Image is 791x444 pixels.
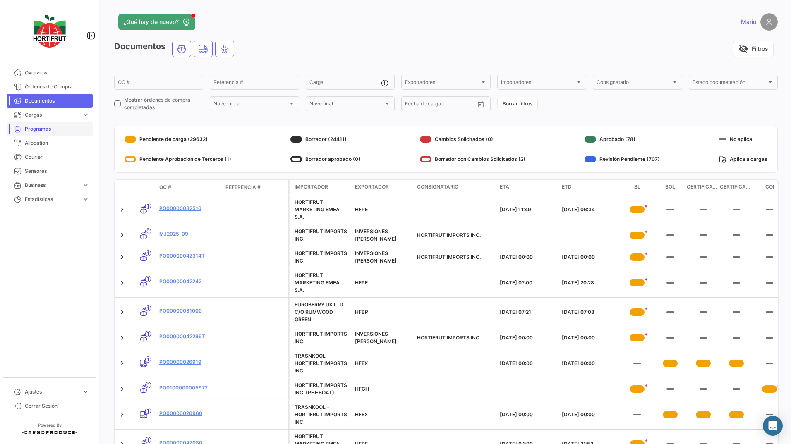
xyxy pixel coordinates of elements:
[159,333,219,340] a: PO00000042299T
[7,66,93,80] a: Overview
[562,253,617,261] div: [DATE] 00:00
[159,184,171,191] span: OC #
[145,203,151,209] span: 1
[118,334,126,342] a: Expand/Collapse Row
[25,83,89,91] span: Órdenes de Compra
[295,272,348,294] div: HORTIFRUT MARKETING EMEA S.A.
[355,308,410,316] div: HFBP
[7,164,93,178] a: Sensores
[118,231,126,239] a: Expand/Collapse Row
[295,330,348,345] div: HORTIFRUT IMPORTS INC.
[7,150,93,164] a: Courier
[585,133,660,146] div: Aprobado (78)
[420,133,525,146] div: Cambios Solicitados (0)
[145,228,151,234] span: 0
[145,305,151,311] span: 1
[621,180,654,195] datatable-header-cell: BL
[7,94,93,108] a: Documentos
[500,206,555,213] div: [DATE] 11:49
[145,382,151,388] span: 0
[355,228,410,243] div: INVERSIONES [PERSON_NAME]
[355,206,410,213] div: HFPE
[562,411,617,418] div: [DATE] 00:00
[159,230,219,238] a: MJ2025-09
[475,98,487,110] button: Open calendar
[290,153,360,166] div: Borrador aprobado (0)
[118,308,126,316] a: Expand/Collapse Row
[82,196,89,203] span: expand_more
[426,102,459,108] input: Hasta
[295,228,348,243] div: HORTIFRUT IMPORTS INC.
[225,184,261,191] span: Referencia #
[417,183,458,191] span: Consignatario
[355,250,410,265] div: INVERSIONES [PERSON_NAME]
[124,96,203,111] span: Mostrar órdenes de compra completadas
[131,184,156,191] datatable-header-cell: Modo de Transporte
[118,253,126,261] a: Expand/Collapse Row
[420,153,525,166] div: Borrador con Cambios Solicitados (2)
[352,180,414,195] datatable-header-cell: Exportador
[500,411,555,418] div: [DATE] 00:00
[118,279,126,287] a: Expand/Collapse Row
[654,180,687,195] datatable-header-cell: BOL
[665,183,675,191] span: BOL
[417,232,481,238] span: HORTIFRUT IMPORTS INC.
[417,254,481,260] span: HORTIFRUT IMPORTS INC.
[719,133,767,146] div: No aplica
[25,402,89,410] span: Cerrar Sesión
[585,153,660,166] div: Revisión Pendiente (707)
[25,139,89,147] span: Allocation
[355,360,410,367] div: HFEX
[741,18,756,26] span: Mario
[295,198,348,221] div: HORTIFRUT MARKETING EMEA S.A.
[118,205,126,214] a: Expand/Collapse Row
[405,102,420,108] input: Desde
[25,111,79,119] span: Cargas
[634,183,640,191] span: BL
[765,183,774,191] span: COI
[194,41,212,57] button: Land
[114,41,237,57] h3: Documentos
[562,308,617,316] div: [DATE] 07:08
[159,205,219,212] a: PO00000032516
[500,308,555,316] div: [DATE] 07:21
[29,10,70,53] img: logo-hortifrut.svg
[145,331,151,337] span: 1
[355,279,410,286] div: HFPE
[145,276,151,282] span: 1
[159,384,219,391] a: PO0100000005972
[25,97,89,105] span: Documentos
[417,334,481,341] span: HORTIFRUT IMPORTS INC.
[173,41,191,57] button: Ocean
[159,307,219,315] a: PO00000031000
[693,81,767,86] span: Estado documentación
[25,125,89,133] span: Programas
[125,133,231,146] div: Pendiente de carga (29632)
[7,122,93,136] a: Programas
[597,81,671,86] span: Consignatario
[222,180,288,194] datatable-header-cell: Referencia #
[760,13,778,31] img: placeholder-user.png
[118,385,126,393] a: Expand/Collapse Row
[159,358,219,366] a: PO00000026919
[309,102,384,108] span: Nave final
[497,97,538,110] button: Borrar filtros
[763,416,783,436] div: Abrir Intercom Messenger
[123,18,179,26] span: ¿Qué hay de nuevo?
[500,360,555,367] div: [DATE] 00:00
[500,253,555,261] div: [DATE] 00:00
[355,330,410,345] div: INVERSIONES [PERSON_NAME]
[295,382,348,396] div: HORTIFRUT IMPORTS INC. (PHI-BOAT)
[145,437,151,443] span: 1
[355,411,410,418] div: HFEX
[145,250,151,256] span: 1
[355,183,389,191] span: Exportador
[720,180,753,195] datatable-header-cell: CERTIFICADO FITOSANITARIO
[290,180,352,195] datatable-header-cell: Importador
[82,388,89,396] span: expand_more
[753,180,786,195] datatable-header-cell: COI
[295,250,348,265] div: HORTIFRUT IMPORTS INC.
[295,352,348,375] div: TRASNKOOL - HORTIFRUT IMPORTS INC.
[25,167,89,175] span: Sensores
[414,180,496,195] datatable-header-cell: Consignatario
